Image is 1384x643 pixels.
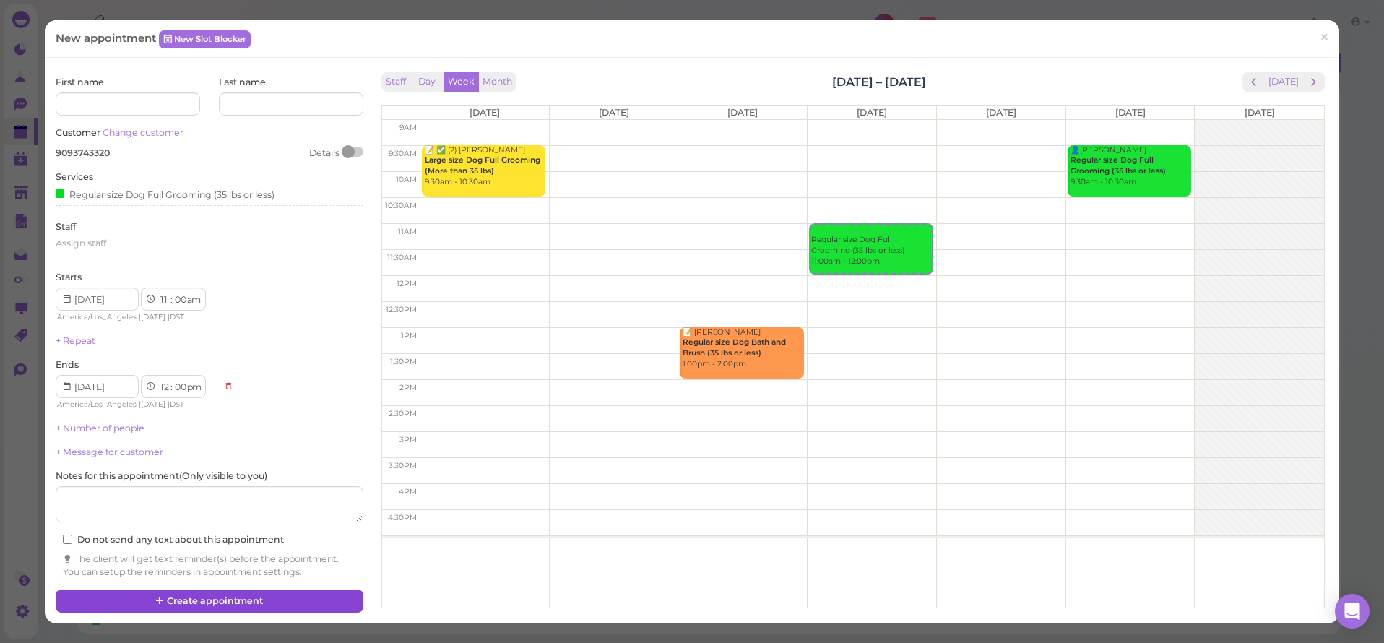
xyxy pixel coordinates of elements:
a: Change customer [103,127,183,138]
span: 4:30pm [388,513,417,522]
span: [DATE] [470,107,500,118]
div: | | [56,311,217,324]
label: Customer [56,126,183,139]
button: [DATE] [1264,72,1303,92]
b: Regular size Dog Bath and Brush (35 lbs or less) [683,337,786,358]
span: [DATE] [1245,107,1275,118]
div: Regular size Dog Full Grooming (35 lbs or less) 11:00am - 12:00pm [810,225,931,267]
span: 3:30pm [389,461,417,470]
div: 📝 ✅ (2) [PERSON_NAME] 9:30am - 10:30am [424,145,545,188]
span: 2:30pm [389,409,417,418]
span: America/Los_Angeles [57,312,137,321]
span: 12:30pm [386,305,417,314]
span: 10:30am [385,201,417,210]
span: 1pm [401,331,417,340]
label: Starts [56,271,82,284]
div: Open Intercom Messenger [1335,594,1370,629]
span: DST [170,400,184,409]
span: 3pm [399,435,417,444]
input: Do not send any text about this appointment [63,535,72,544]
a: + Message for customer [56,446,163,457]
span: [DATE] [599,107,629,118]
a: New Slot Blocker [159,30,251,48]
label: Last name [219,76,266,89]
b: Regular size Dog Full Grooming (35 lbs or less) [1071,155,1166,176]
span: 1:30pm [390,357,417,366]
div: 📝 [PERSON_NAME] 1:00pm - 2:00pm [682,327,803,370]
span: 11:30am [387,253,417,262]
span: 9:30am [389,149,417,158]
label: Do not send any text about this appointment [63,533,284,546]
span: 2pm [399,383,417,392]
span: [DATE] [857,107,887,118]
span: [DATE] [141,400,165,409]
button: Create appointment [56,590,363,613]
button: Month [478,72,516,92]
span: [DATE] [1115,107,1146,118]
span: DST [170,312,184,321]
div: | | [56,398,217,411]
label: Services [56,171,93,184]
button: next [1302,72,1325,92]
span: 11am [398,227,417,236]
label: First name [56,76,104,89]
div: The client will get text reminder(s) before the appointment. You can setup the reminders in appoi... [63,553,355,579]
span: 9am [399,123,417,132]
div: 👤[PERSON_NAME] 9:30am - 10:30am [1070,145,1191,188]
button: Day [410,72,444,92]
button: Staff [381,72,410,92]
b: Large size Dog Full Grooming (More than 35 lbs) [425,155,540,176]
label: Notes for this appointment ( Only visible to you ) [56,470,267,483]
h2: [DATE] – [DATE] [832,74,926,90]
a: + Number of people [56,423,144,433]
span: Assign staff [56,238,106,249]
span: 12pm [397,279,417,288]
button: prev [1242,72,1265,92]
span: 10am [396,175,417,184]
div: Details [309,147,339,160]
a: + Repeat [56,335,95,346]
span: 9093743320 [56,147,110,158]
span: [DATE] [727,107,758,118]
button: Week [444,72,479,92]
span: 4pm [399,487,417,496]
label: Staff [56,220,76,233]
span: New appointment [56,31,159,45]
label: Ends [56,358,79,371]
div: Regular size Dog Full Grooming (35 lbs or less) [56,186,274,202]
span: [DATE] [141,312,165,321]
span: [DATE] [986,107,1016,118]
span: America/Los_Angeles [57,400,137,409]
span: × [1320,27,1329,48]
